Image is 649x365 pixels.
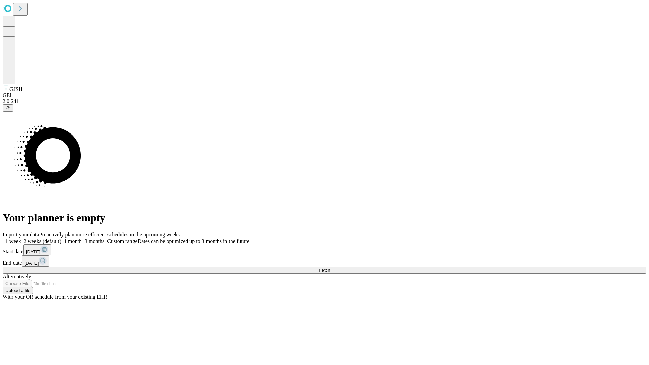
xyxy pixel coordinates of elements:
span: [DATE] [24,261,39,266]
span: Proactively plan more efficient schedules in the upcoming weeks. [39,232,181,237]
h1: Your planner is empty [3,212,646,224]
span: GJSH [9,86,22,92]
span: With your OR schedule from your existing EHR [3,294,107,300]
span: Import your data [3,232,39,237]
span: Dates can be optimized up to 3 months in the future. [138,238,251,244]
button: [DATE] [22,255,49,267]
span: Alternatively [3,274,31,279]
button: [DATE] [23,244,51,255]
span: Custom range [107,238,137,244]
span: Fetch [319,268,330,273]
span: 3 months [85,238,104,244]
span: 1 month [64,238,82,244]
span: 2 weeks (default) [24,238,61,244]
div: 2.0.241 [3,98,646,104]
button: Upload a file [3,287,33,294]
button: Fetch [3,267,646,274]
div: End date [3,255,646,267]
div: GEI [3,92,646,98]
button: @ [3,104,13,112]
span: 1 week [5,238,21,244]
div: Start date [3,244,646,255]
span: [DATE] [26,249,40,254]
span: @ [5,105,10,111]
